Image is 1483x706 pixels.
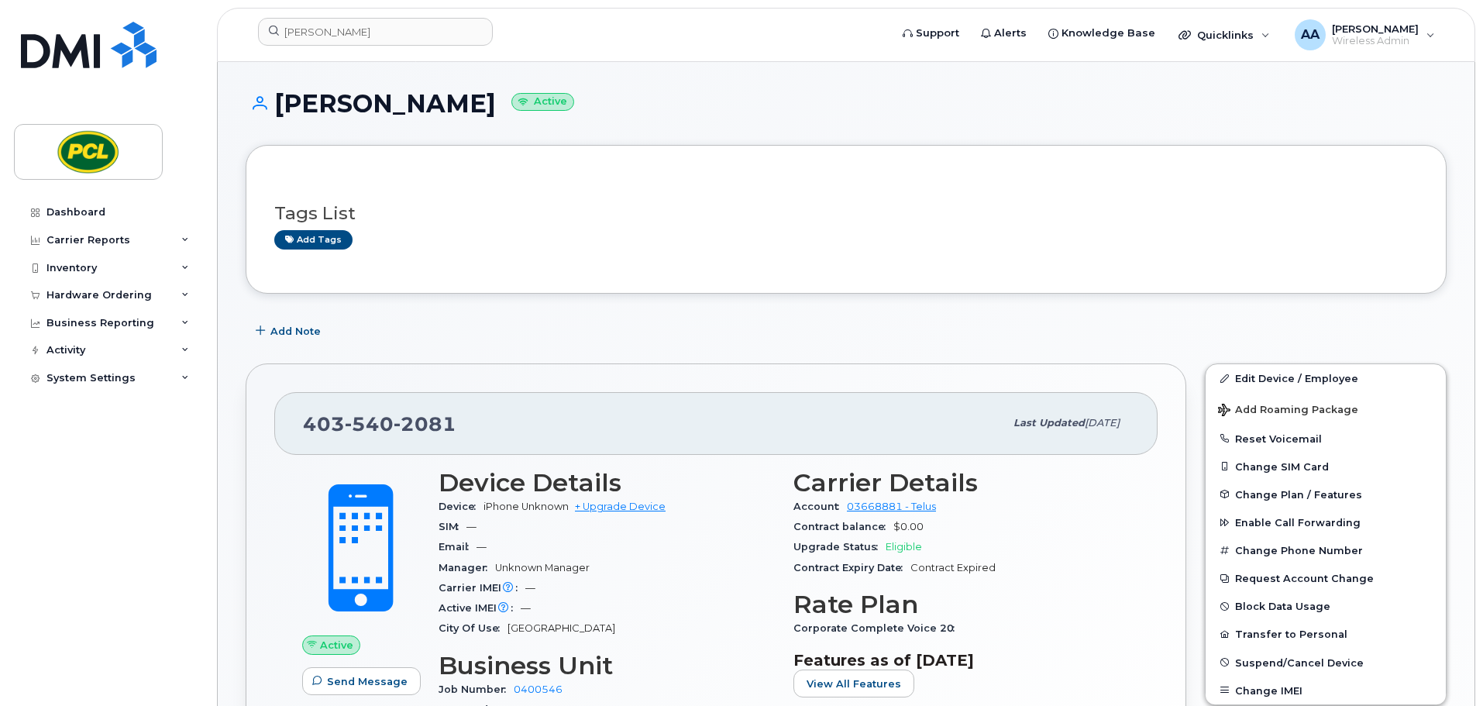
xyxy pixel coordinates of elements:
span: iPhone Unknown [483,501,569,512]
a: 03668881 - Telus [847,501,936,512]
span: 540 [345,412,394,436]
span: Send Message [327,674,408,689]
span: View All Features [807,677,901,691]
span: — [477,541,487,553]
span: City Of Use [439,622,508,634]
span: Change Plan / Features [1235,488,1362,500]
span: Upgrade Status [793,541,886,553]
small: Active [511,93,574,111]
span: Corporate Complete Voice 20 [793,622,962,634]
button: Add Roaming Package [1206,393,1446,425]
h3: Business Unit [439,652,775,680]
button: Send Message [302,667,421,695]
h3: Carrier Details [793,469,1130,497]
button: Change SIM Card [1206,453,1446,480]
span: Add Roaming Package [1218,404,1358,418]
a: + Upgrade Device [575,501,666,512]
span: — [466,521,477,532]
a: Add tags [274,230,353,250]
span: 403 [303,412,456,436]
h3: Rate Plan [793,591,1130,618]
span: Device [439,501,483,512]
span: Account [793,501,847,512]
button: Enable Call Forwarding [1206,508,1446,536]
span: Contract Expired [910,562,996,573]
button: Add Note [246,317,334,345]
h3: Tags List [274,204,1418,223]
button: Request Account Change [1206,564,1446,592]
span: Carrier IMEI [439,582,525,594]
h3: Features as of [DATE] [793,651,1130,670]
span: Active IMEI [439,602,521,614]
span: Manager [439,562,495,573]
button: Block Data Usage [1206,592,1446,620]
span: SIM [439,521,466,532]
span: Contract balance [793,521,893,532]
span: Unknown Manager [495,562,590,573]
span: Add Note [270,324,321,339]
span: Eligible [886,541,922,553]
span: — [521,602,531,614]
span: Job Number [439,684,514,695]
button: Change Phone Number [1206,536,1446,564]
span: $0.00 [893,521,924,532]
button: Change IMEI [1206,677,1446,704]
span: [DATE] [1085,417,1120,429]
button: Transfer to Personal [1206,620,1446,648]
button: Reset Voicemail [1206,425,1446,453]
span: Contract Expiry Date [793,562,910,573]
button: Change Plan / Features [1206,480,1446,508]
span: — [525,582,535,594]
span: [GEOGRAPHIC_DATA] [508,622,615,634]
span: Enable Call Forwarding [1235,517,1361,529]
span: Active [320,638,353,653]
span: 2081 [394,412,456,436]
h1: [PERSON_NAME] [246,90,1447,117]
span: Last updated [1013,417,1085,429]
span: Email [439,541,477,553]
button: View All Features [793,670,914,697]
h3: Device Details [439,469,775,497]
button: Suspend/Cancel Device [1206,649,1446,677]
a: Edit Device / Employee [1206,364,1446,392]
a: 0400546 [514,684,563,695]
span: Suspend/Cancel Device [1235,656,1364,668]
